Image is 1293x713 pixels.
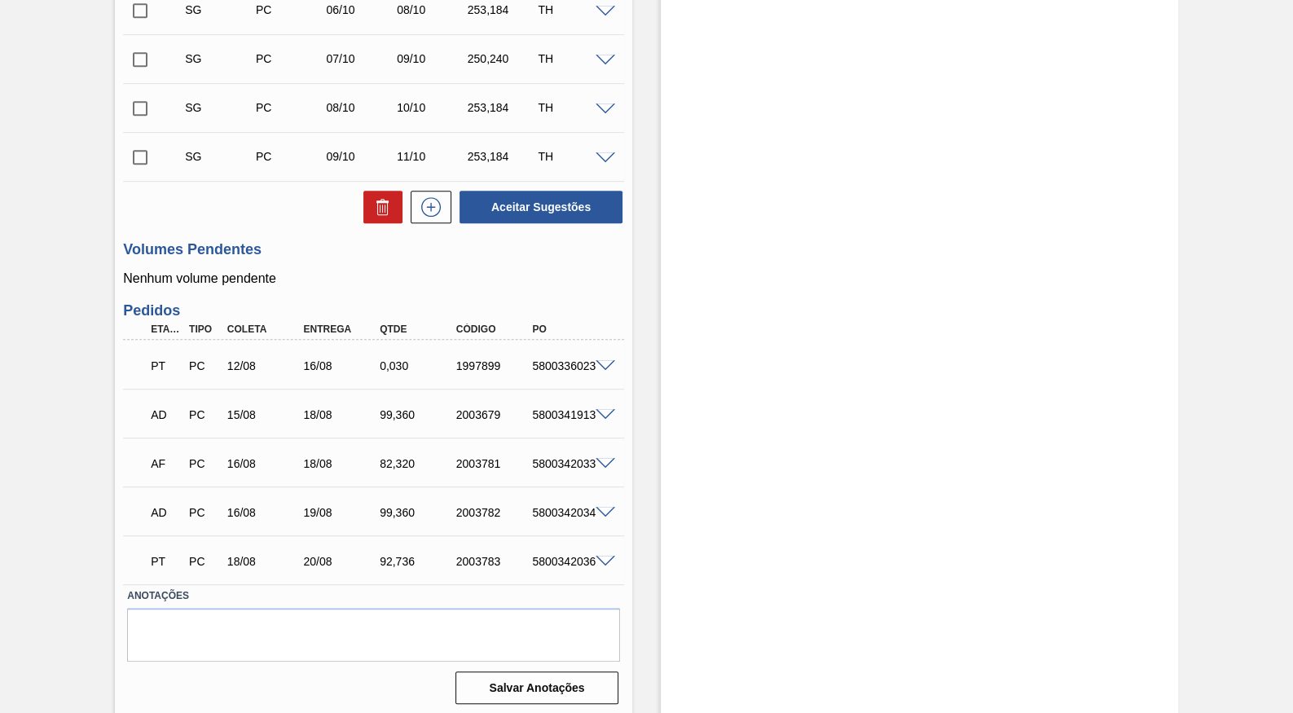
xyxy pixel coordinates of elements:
div: 18/08/2025 [223,555,307,568]
div: 11/10/2025 [393,150,470,163]
div: Entrega [299,323,383,335]
div: 10/10/2025 [393,101,470,114]
div: Pedido de Compra [252,150,329,163]
p: PT [151,359,181,372]
div: Aguardando Faturamento [147,446,185,482]
div: Sugestão Criada [181,52,258,65]
div: 18/08/2025 [299,408,383,421]
div: 2003783 [452,555,536,568]
div: 2003679 [452,408,536,421]
div: TH [534,101,611,114]
div: 08/10/2025 [393,3,470,16]
h3: Volumes Pendentes [123,241,624,258]
div: Sugestão Criada [181,101,258,114]
div: Aguardando Descarga [147,495,185,530]
h3: Pedidos [123,302,624,319]
p: PT [151,555,181,568]
div: 18/08/2025 [299,457,383,470]
div: TH [534,3,611,16]
div: PO [528,323,612,335]
div: Pedido de Compra [185,506,223,519]
div: 16/08/2025 [299,359,383,372]
div: 92,736 [376,555,460,568]
div: 2003781 [452,457,536,470]
div: Pedido de Compra [252,52,329,65]
div: 15/08/2025 [223,408,307,421]
div: TH [534,150,611,163]
div: Pedido de Compra [185,555,223,568]
div: Pedido de Compra [252,3,329,16]
div: 82,320 [376,457,460,470]
div: 253,184 [464,101,541,114]
p: AF [151,457,181,470]
div: Aceitar Sugestões [451,189,624,225]
p: AD [151,506,181,519]
div: 5800342033 [528,457,612,470]
div: 99,360 [376,408,460,421]
div: 08/10/2025 [322,101,399,114]
div: 5800342036 [528,555,612,568]
label: Anotações [127,584,620,608]
div: Nova sugestão [402,191,451,223]
div: 19/08/2025 [299,506,383,519]
div: 20/08/2025 [299,555,383,568]
div: Aguardando Descarga [147,397,185,433]
button: Aceitar Sugestões [460,191,622,223]
div: Código [452,323,536,335]
div: Pedido de Compra [185,408,223,421]
div: Coleta [223,323,307,335]
p: AD [151,408,181,421]
div: Pedido de Compra [185,359,223,372]
div: 16/08/2025 [223,457,307,470]
div: 5800336023 [528,359,612,372]
div: Sugestão Criada [181,3,258,16]
div: 253,184 [464,150,541,163]
div: Qtde [376,323,460,335]
div: Pedido de Compra [252,101,329,114]
div: 09/10/2025 [393,52,470,65]
div: TH [534,52,611,65]
div: Etapa [147,323,185,335]
div: 16/08/2025 [223,506,307,519]
div: 0,030 [376,359,460,372]
div: Tipo [185,323,223,335]
div: 2003782 [452,506,536,519]
div: 1997899 [452,359,536,372]
button: Salvar Anotações [455,671,618,704]
div: Sugestão Criada [181,150,258,163]
div: Pedido em Trânsito [147,348,185,384]
div: 09/10/2025 [322,150,399,163]
div: 253,184 [464,3,541,16]
div: Excluir Sugestões [355,191,402,223]
div: Pedido de Compra [185,457,223,470]
div: 5800341913 [528,408,612,421]
div: Pedido em Trânsito [147,544,185,579]
p: Nenhum volume pendente [123,271,624,286]
div: 5800342034 [528,506,612,519]
div: 12/08/2025 [223,359,307,372]
div: 250,240 [464,52,541,65]
div: 06/10/2025 [322,3,399,16]
div: 07/10/2025 [322,52,399,65]
div: 99,360 [376,506,460,519]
